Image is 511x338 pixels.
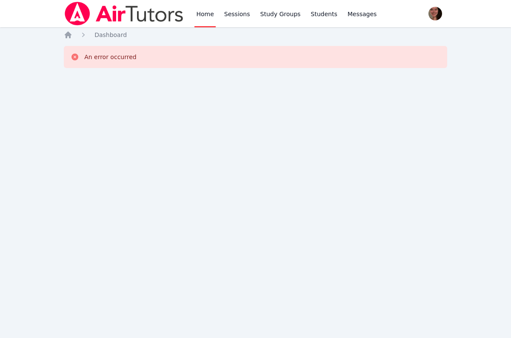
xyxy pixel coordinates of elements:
[64,31,447,39] nav: Breadcrumb
[94,31,127,39] a: Dashboard
[348,10,377,18] span: Messages
[64,2,184,26] img: Air Tutors
[84,53,137,61] div: An error occurred
[94,31,127,38] span: Dashboard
